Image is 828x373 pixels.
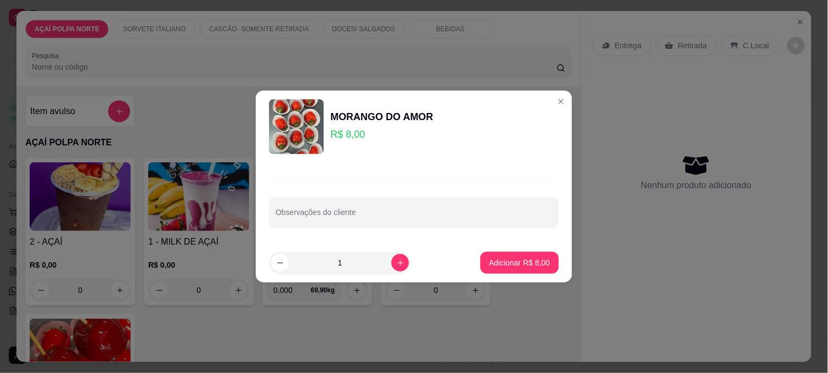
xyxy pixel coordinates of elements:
[552,93,570,110] button: Close
[480,252,559,274] button: Adicionar R$ 8,00
[269,99,324,154] img: product-image
[271,254,289,272] button: decrease-product-quantity
[391,254,409,272] button: increase-product-quantity
[489,257,550,268] p: Adicionar R$ 8,00
[331,127,433,142] p: R$ 8,00
[276,211,552,222] input: Observações do cliente
[331,109,433,125] div: MORANGO DO AMOR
